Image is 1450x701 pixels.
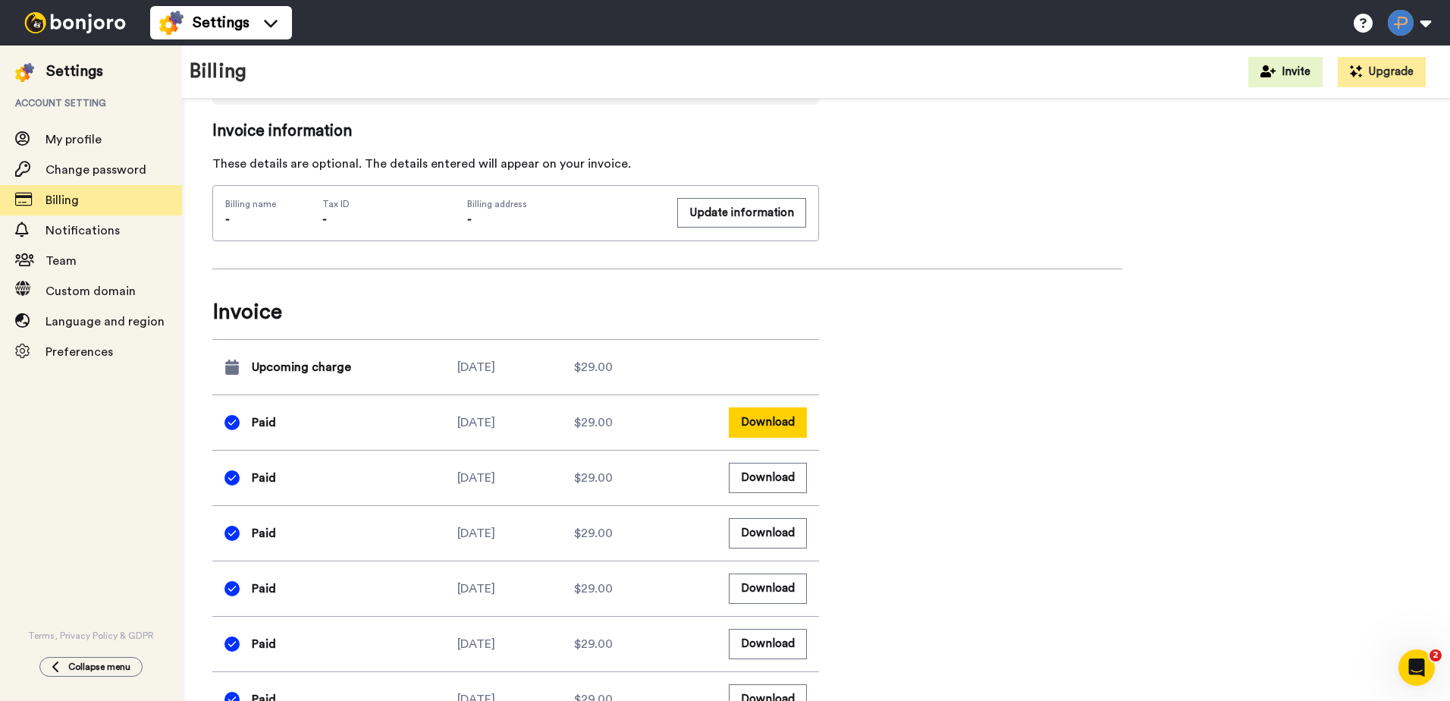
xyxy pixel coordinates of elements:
[729,463,807,492] button: Download
[46,194,79,206] span: Billing
[457,580,574,598] div: [DATE]
[574,358,691,376] div: $29.00
[193,12,250,33] span: Settings
[212,297,819,327] span: Invoice
[729,407,807,437] button: Download
[46,164,146,176] span: Change password
[252,358,351,376] span: Upcoming charge
[729,518,807,548] button: Download
[574,413,613,432] span: $29.00
[1338,57,1426,87] button: Upgrade
[467,198,661,210] span: Billing address
[322,213,327,225] span: -
[677,198,806,228] button: Update information
[1248,57,1323,87] button: Invite
[729,574,807,603] button: Download
[1398,649,1435,686] iframe: Intercom live chat
[322,198,350,210] span: Tax ID
[225,198,276,210] span: Billing name
[467,213,472,225] span: -
[574,469,613,487] span: $29.00
[212,155,819,173] div: These details are optional. The details entered will appear on your invoice.
[457,469,574,487] div: [DATE]
[190,61,246,83] h1: Billing
[39,657,143,677] button: Collapse menu
[252,413,276,432] span: Paid
[252,524,276,542] span: Paid
[46,134,102,146] span: My profile
[225,213,230,225] span: -
[159,11,184,35] img: settings-colored.svg
[677,198,806,228] a: Update information
[1430,649,1442,662] span: 2
[46,61,103,82] div: Settings
[68,661,130,673] span: Collapse menu
[457,358,574,376] div: [DATE]
[212,120,819,143] span: Invoice information
[457,524,574,542] div: [DATE]
[46,346,113,358] span: Preferences
[252,635,276,653] span: Paid
[457,635,574,653] div: [DATE]
[46,255,77,267] span: Team
[457,413,574,432] div: [DATE]
[729,629,807,659] button: Download
[46,316,165,328] span: Language and region
[574,635,613,653] span: $29.00
[46,285,136,297] span: Custom domain
[252,580,276,598] span: Paid
[18,12,132,33] img: bj-logo-header-white.svg
[574,580,613,598] span: $29.00
[46,225,120,237] span: Notifications
[15,63,34,82] img: settings-colored.svg
[252,469,276,487] span: Paid
[574,524,613,542] span: $29.00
